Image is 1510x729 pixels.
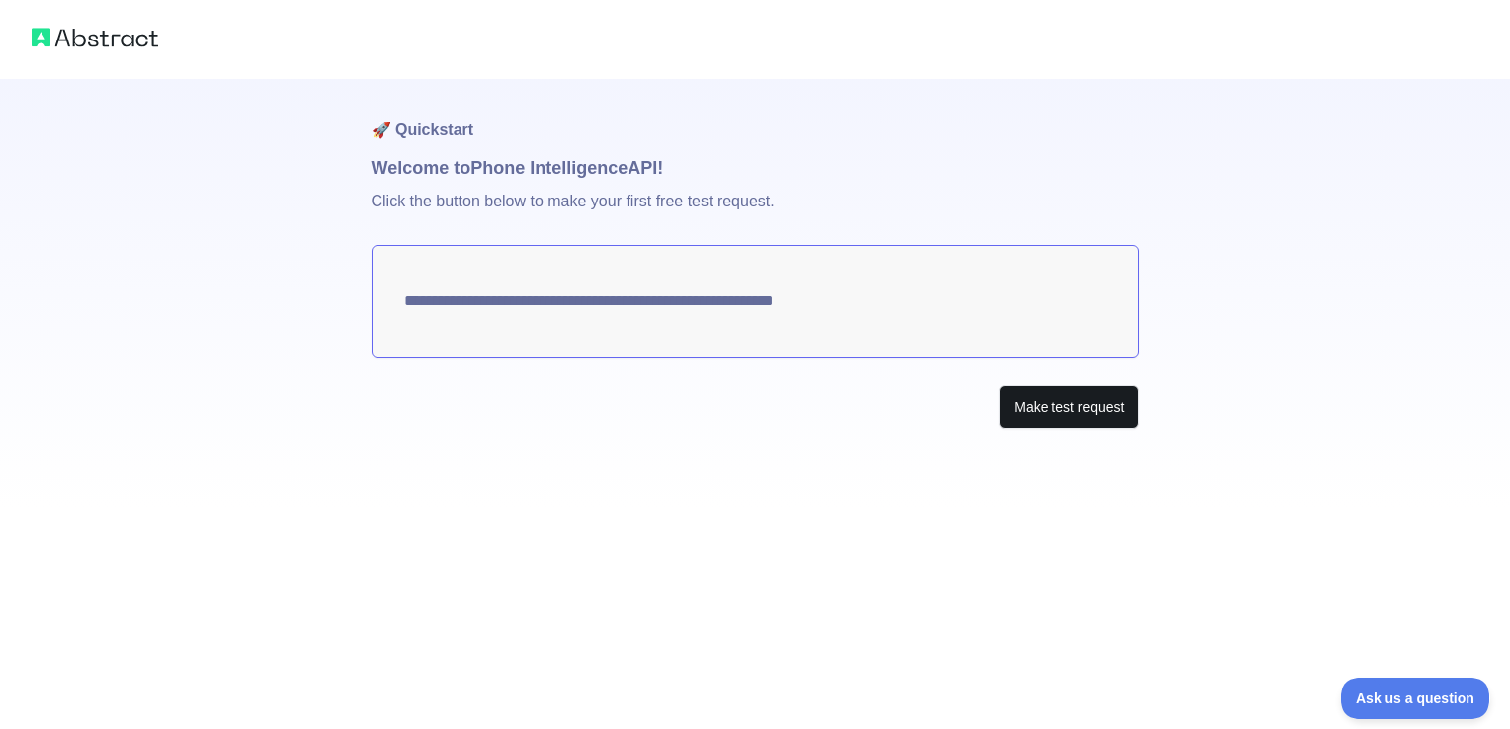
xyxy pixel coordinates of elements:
[1341,678,1490,719] iframe: Toggle Customer Support
[999,385,1138,430] button: Make test request
[372,154,1139,182] h1: Welcome to Phone Intelligence API!
[372,182,1139,245] p: Click the button below to make your first free test request.
[372,79,1139,154] h1: 🚀 Quickstart
[32,24,158,51] img: Abstract logo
